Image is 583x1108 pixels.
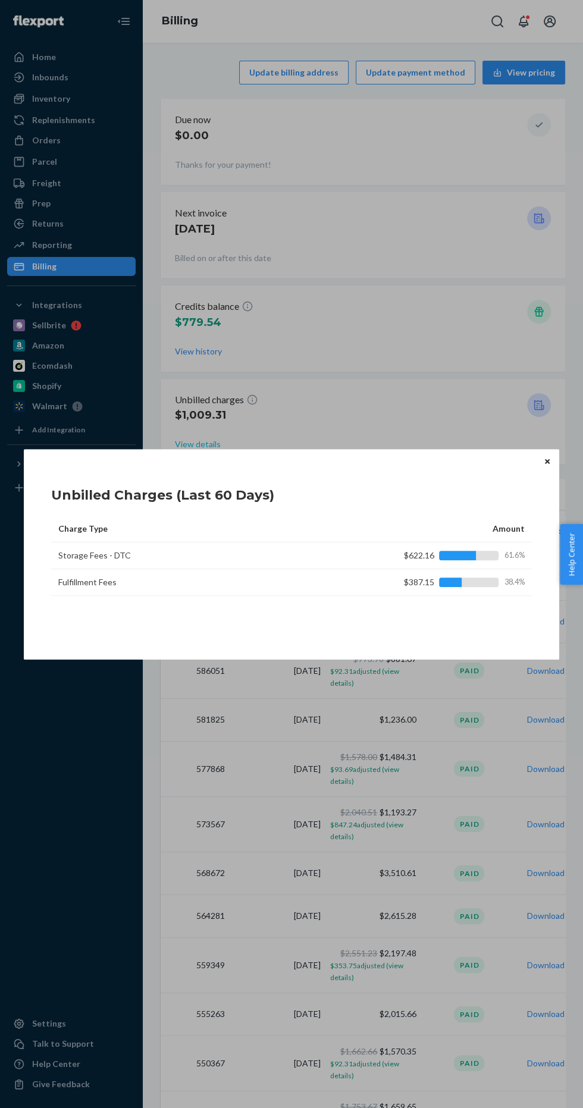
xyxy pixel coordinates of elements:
[368,576,525,588] div: $387.15
[51,569,349,596] td: Fulfillment Fees
[541,455,553,468] button: Close
[368,550,525,561] div: $622.16
[503,577,525,588] span: 38.4%
[51,516,349,542] th: Charge Type
[349,516,532,542] th: Amount
[503,550,525,561] span: 61.6%
[51,486,274,505] h1: Unbilled Charges (Last 60 Days)
[51,542,349,569] td: Storage Fees - DTC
